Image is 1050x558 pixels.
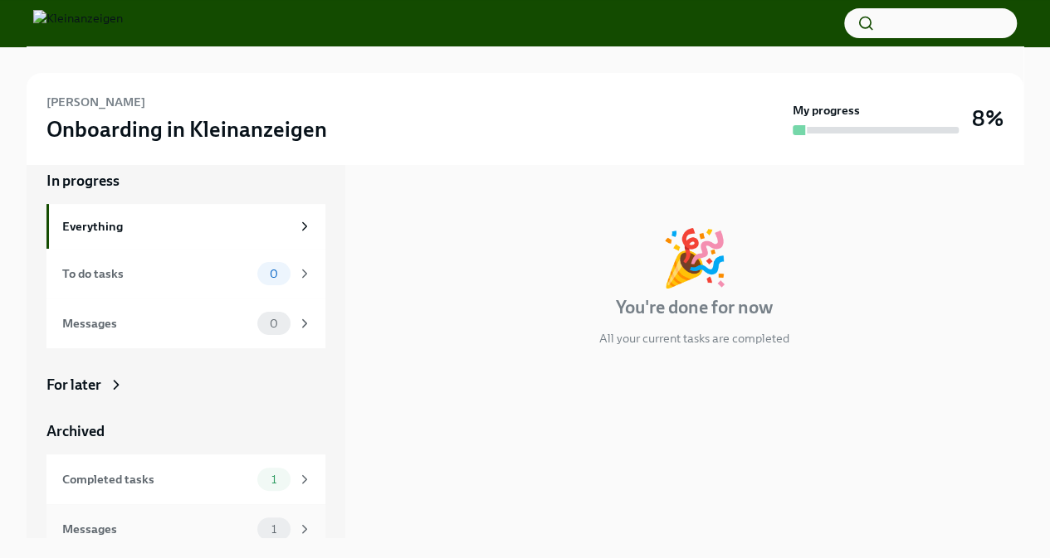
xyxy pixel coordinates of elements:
[46,93,145,111] h6: [PERSON_NAME]
[46,375,101,395] div: For later
[62,264,251,283] div: To do tasks
[46,204,325,249] a: Everything
[33,10,123,36] img: Kleinanzeigen
[46,171,325,191] a: In progress
[46,114,327,144] h3: Onboarding in Kleinanzeigen
[62,470,251,488] div: Completed tasks
[260,318,288,330] span: 0
[972,104,1004,133] h3: 8%
[46,375,325,395] a: For later
[62,217,291,235] div: Everything
[46,298,325,348] a: Messages0
[46,421,325,441] a: Archived
[46,504,325,554] a: Messages1
[62,314,251,332] div: Messages
[793,102,860,119] strong: My progress
[365,171,438,191] div: In progress
[46,249,325,298] a: To do tasks0
[616,295,773,320] h4: You're done for now
[62,520,251,538] div: Messages
[599,330,789,347] p: All your current tasks are completed
[46,454,325,504] a: Completed tasks1
[261,473,286,486] span: 1
[260,268,288,280] span: 0
[661,230,729,285] div: 🎉
[261,523,286,536] span: 1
